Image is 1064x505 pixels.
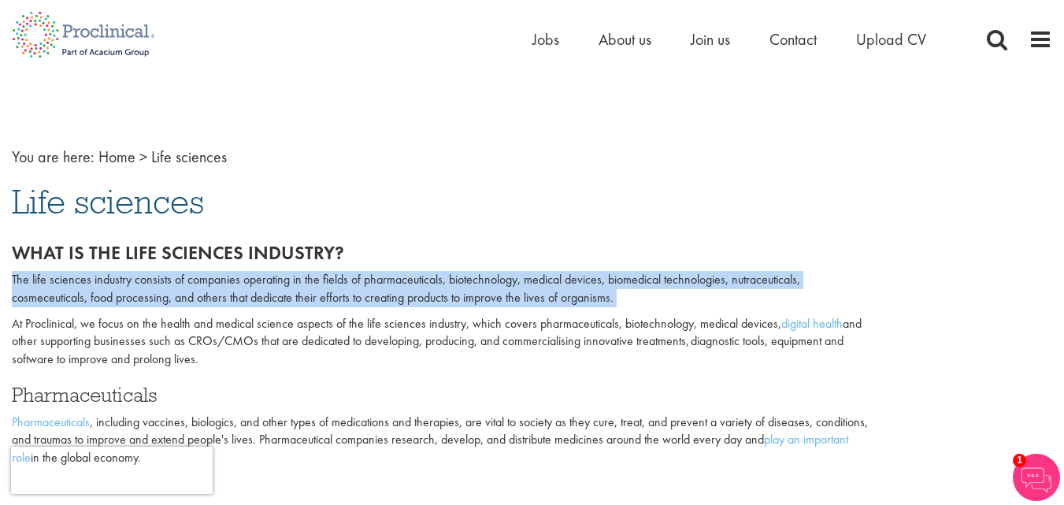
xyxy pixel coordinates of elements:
[599,29,651,50] a: About us
[1013,454,1026,467] span: 1
[151,147,227,167] span: Life sciences
[1013,454,1060,501] img: Chatbot
[532,29,559,50] a: Jobs
[12,243,875,263] h2: What is the life sciences industry?
[12,414,875,468] p: , including vaccines, biologics, and other types of medications and therapies, are vital to socie...
[691,29,730,50] a: Join us
[12,271,875,307] p: The life sciences industry consists of companies operating in the fields of pharmaceuticals, biot...
[769,29,817,50] a: Contact
[781,315,843,332] a: digital health
[98,147,135,167] a: breadcrumb link
[12,147,95,167] span: You are here:
[12,414,90,430] a: Pharmaceuticals
[12,315,875,369] p: At Proclinical, we focus on the health and medical science aspects of the life sciences industry,...
[856,29,926,50] a: Upload CV
[12,180,204,223] span: Life sciences
[139,147,147,167] span: >
[11,447,213,494] iframe: reCAPTCHA
[12,384,875,405] h3: Pharmaceuticals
